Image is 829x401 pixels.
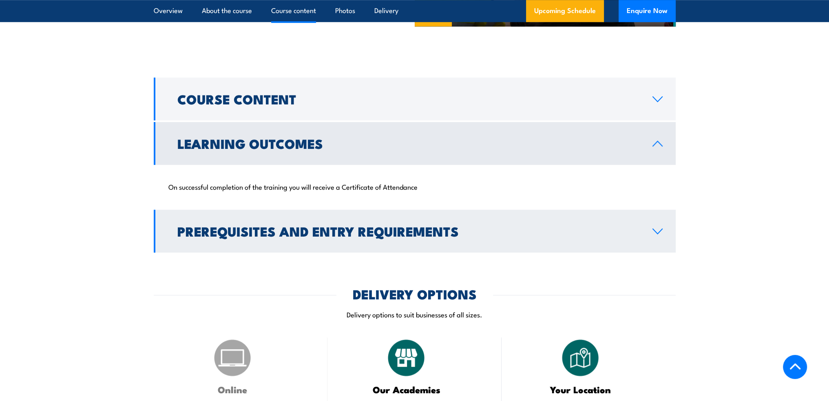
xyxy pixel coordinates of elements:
h3: Your Location [522,385,639,394]
h3: Online [174,385,291,394]
h2: Learning Outcomes [177,137,639,149]
h2: Prerequisites and Entry Requirements [177,225,639,237]
a: Course Content [154,78,676,120]
h2: Course Content [177,93,639,104]
p: On successful completion of the training you will receive a Certificate of Attendance [168,182,661,191]
p: Delivery options to suit businesses of all sizes. [154,310,676,319]
a: Learning Outcomes [154,122,676,165]
h2: DELIVERY OPTIONS [353,288,477,299]
a: Prerequisites and Entry Requirements [154,210,676,253]
h3: Our Academies [348,385,465,394]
